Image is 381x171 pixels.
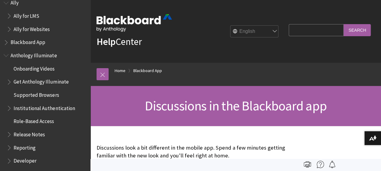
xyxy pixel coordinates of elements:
select: Site Language Selector [230,25,279,37]
span: Blackboard App [11,37,45,46]
span: Ally for Websites [14,24,50,32]
span: Ally for LMS [14,11,39,19]
span: Anthology Illuminate [11,50,57,59]
span: Release Notes [14,129,45,138]
span: Supported Browsers [14,90,59,98]
span: Onboarding Videos [14,64,55,72]
span: Get Anthology Illuminate [14,77,68,85]
p: Discussions look a bit different in the mobile app. Spend a few minutes getting familiar with the... [97,144,286,160]
span: Institutional Authentication [14,103,75,111]
nav: Book outline for Blackboard App Help [4,37,87,48]
span: Role-Based Access [14,116,54,125]
img: Print [304,161,311,168]
input: Search [344,24,371,36]
a: HelpCenter [97,36,142,48]
a: Blackboard App [133,67,162,74]
img: Blackboard by Anthology [97,14,172,32]
span: Developer [14,156,37,164]
span: Discussions in the Blackboard app [145,97,327,114]
span: Reporting [14,143,36,151]
a: Home [115,67,125,74]
strong: Help [97,36,116,48]
img: More help [317,161,324,168]
img: Follow this page [329,161,336,168]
